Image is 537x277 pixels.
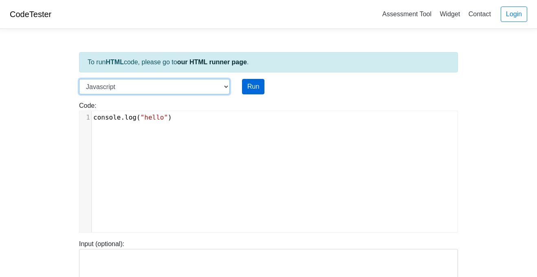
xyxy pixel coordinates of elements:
[79,113,91,122] div: 1
[177,59,247,65] a: our HTML runner page
[93,113,121,121] span: console
[465,7,494,21] a: Contact
[93,113,172,121] span: . ( )
[379,7,435,21] a: Assessment Tool
[106,59,123,65] strong: HTML
[242,79,264,94] button: Run
[141,113,168,121] span: "hello"
[73,101,464,233] div: Code:
[436,7,463,21] a: Widget
[125,113,136,121] span: log
[79,52,458,72] div: To run code, please go to .
[10,10,51,19] a: CodeTester
[501,7,527,22] a: Login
